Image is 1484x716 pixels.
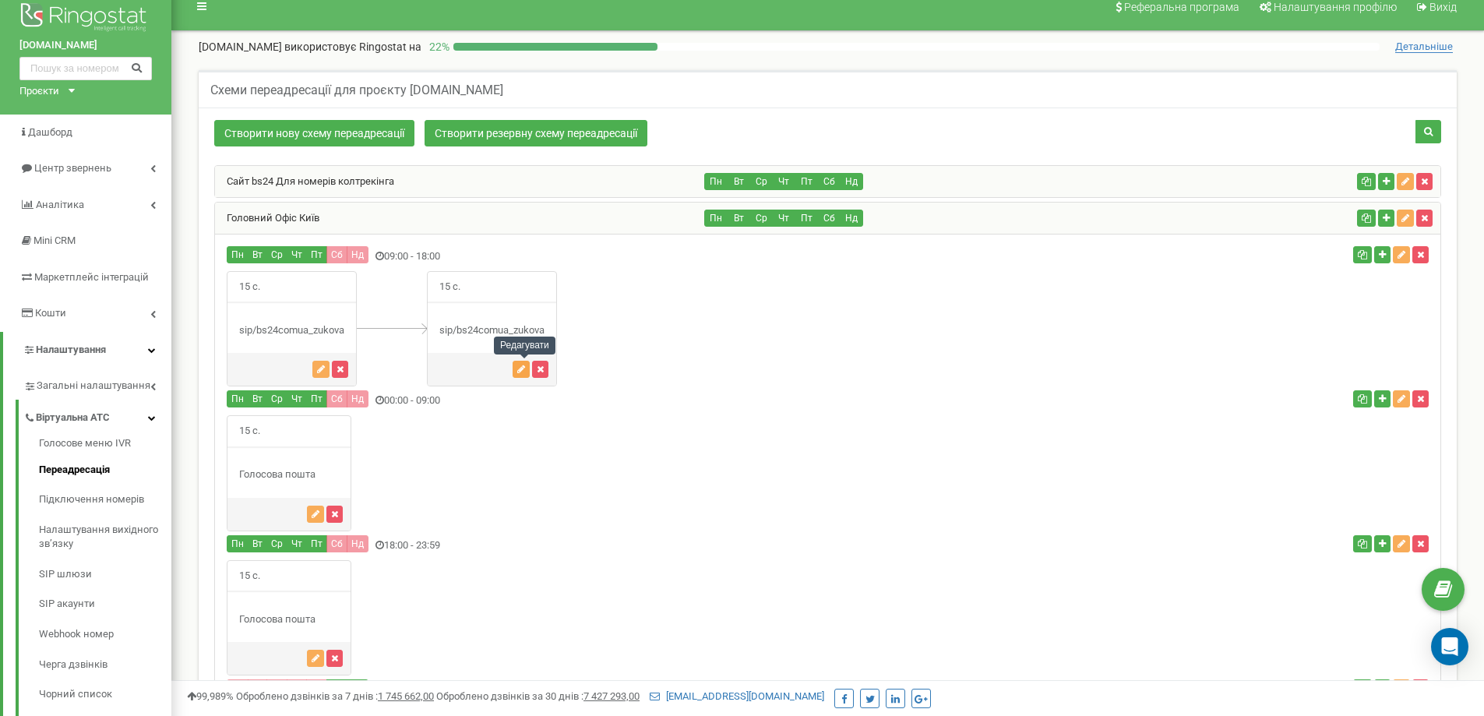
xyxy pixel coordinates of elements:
a: SIP шлюзи [39,559,171,590]
button: Ср [266,535,287,552]
span: Реферальна програма [1124,1,1239,13]
button: Пн [704,173,728,190]
a: Налаштування [3,332,171,369]
span: Налаштування [36,344,106,355]
div: sip/bs24comua_zukova [428,323,556,338]
button: Нд [840,173,863,190]
button: Пошук схеми переадресації [1415,120,1441,143]
button: Вт [248,390,267,407]
div: Редагувати [494,337,555,354]
div: Open Intercom Messenger [1431,628,1468,665]
div: Голосова пошта [227,612,351,627]
button: Чт [287,535,307,552]
span: використовує Ringostat на [284,41,421,53]
span: Mini CRM [33,235,76,246]
button: Нд [347,535,368,552]
button: Чт [772,173,795,190]
span: 15 с. [428,272,472,302]
div: Голосова пошта [227,467,351,482]
button: Чт [287,246,307,263]
button: Нд [347,390,368,407]
a: Віртуальна АТС [23,400,171,432]
button: Ср [266,246,287,263]
p: 22 % [421,39,453,55]
button: Пт [306,535,327,552]
a: [EMAIL_ADDRESS][DOMAIN_NAME] [650,690,824,702]
a: Переадресація [39,455,171,485]
span: Аналiтика [36,199,84,210]
button: Пн [704,210,728,227]
span: Оброблено дзвінків за 7 днів : [236,690,434,702]
a: Голосове меню IVR [39,436,171,455]
button: Пн [227,246,249,263]
span: 99,989% [187,690,234,702]
span: Кошти [35,307,66,319]
u: 1 745 662,00 [378,690,434,702]
div: 00:00 - 09:00 [215,390,1032,411]
button: Пн [227,390,249,407]
button: Сб [326,535,347,552]
a: Підключення номерів [39,485,171,515]
span: 15 с. [227,272,272,302]
button: Пт [795,210,818,227]
button: Вт [248,246,267,263]
p: [DOMAIN_NAME] [199,39,421,55]
span: Загальні налаштування [37,379,150,393]
span: Вихід [1429,1,1457,13]
span: Детальніше [1395,41,1453,53]
div: Проєкти [19,84,59,99]
div: 18:00 - 23:59 [215,535,1032,556]
button: Чт [287,390,307,407]
input: Пошук за номером [19,57,152,80]
a: Черга дзвінків [39,650,171,680]
button: Ср [266,390,287,407]
button: Пн [227,535,249,552]
button: Пт [306,390,327,407]
div: 09:00 - 18:00 [215,246,1032,267]
a: Створити нову схему переадресації [214,120,414,146]
a: SIP акаунти [39,589,171,619]
a: Чорний список [39,679,171,710]
a: Налаштування вихідного зв’язку [39,515,171,559]
span: 15 с. [227,416,272,446]
span: Віртуальна АТС [36,411,110,425]
button: Ср [749,210,773,227]
a: Webhook номер [39,619,171,650]
span: Налаштування профілю [1274,1,1397,13]
u: 7 427 293,00 [583,690,640,702]
span: Центр звернень [34,162,111,174]
a: Загальні налаштування [23,368,171,400]
button: Пт [306,246,327,263]
button: Нд [347,246,368,263]
span: Маркетплейс інтеграцій [34,271,149,283]
span: 15 с. [227,561,272,591]
button: Пт [795,173,818,190]
button: Сб [326,390,347,407]
button: Чт [772,210,795,227]
a: Сайт bs24 Для номерів колтрекінга [215,175,394,187]
button: Ср [749,173,773,190]
a: Створити резервну схему переадресації [425,120,647,146]
button: Вт [248,535,267,552]
button: Вт [727,173,750,190]
div: sip/bs24comua_zukova [227,323,356,338]
a: Головний Офіс Київ [215,212,319,224]
h5: Схеми переадресації для проєкту [DOMAIN_NAME] [210,83,503,97]
span: Дашборд [28,126,72,138]
button: Сб [817,173,841,190]
button: Вт [727,210,750,227]
button: Нд [840,210,863,227]
button: Сб [817,210,841,227]
button: Сб [326,246,347,263]
a: [DOMAIN_NAME] [19,38,152,53]
span: Оброблено дзвінків за 30 днів : [436,690,640,702]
